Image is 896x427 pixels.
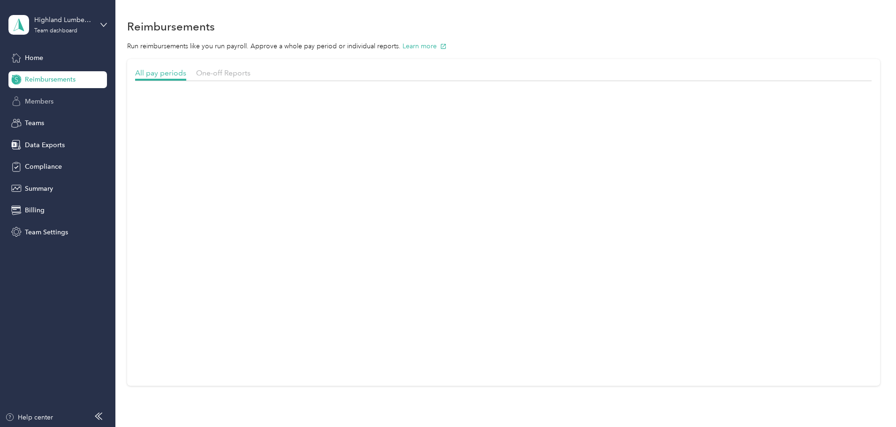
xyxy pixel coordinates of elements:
div: Team dashboard [34,28,77,34]
span: Members [25,97,53,106]
span: Teams [25,118,44,128]
p: Run reimbursements like you run payroll. Approve a whole pay period or individual reports. [127,41,880,51]
h1: Reimbursements [127,22,215,31]
span: Team Settings [25,227,68,237]
span: Summary [25,184,53,194]
span: Data Exports [25,140,65,150]
button: Help center [5,412,53,422]
span: Billing [25,205,45,215]
span: Home [25,53,43,63]
div: Highland Lumber & Mill [34,15,93,25]
span: Reimbursements [25,75,76,84]
span: All pay periods [135,68,186,77]
iframe: Everlance-gr Chat Button Frame [843,375,896,427]
button: Learn more [402,41,447,51]
span: Compliance [25,162,62,172]
span: One-off Reports [196,68,251,77]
